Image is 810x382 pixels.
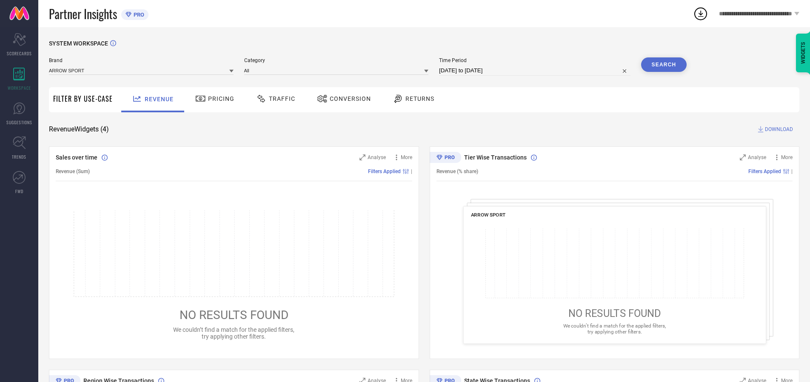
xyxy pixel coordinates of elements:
[748,168,781,174] span: Filters Applied
[12,154,26,160] span: TRENDS
[8,85,31,91] span: WORKSPACE
[145,96,174,103] span: Revenue
[439,66,630,76] input: Select time period
[693,6,708,21] div: Open download list
[269,95,295,102] span: Traffic
[436,168,478,174] span: Revenue (% share)
[208,95,234,102] span: Pricing
[405,95,434,102] span: Returns
[173,326,294,340] span: We couldn’t find a match for the applied filters, try applying other filters.
[244,57,429,63] span: Category
[641,57,687,72] button: Search
[430,152,461,165] div: Premium
[568,308,661,319] span: NO RESULTS FOUND
[740,154,746,160] svg: Zoom
[791,168,793,174] span: |
[765,125,793,134] span: DOWNLOAD
[748,154,766,160] span: Analyse
[781,154,793,160] span: More
[49,5,117,23] span: Partner Insights
[49,40,108,47] span: SYSTEM WORKSPACE
[368,154,386,160] span: Analyse
[131,11,144,18] span: PRO
[401,154,412,160] span: More
[359,154,365,160] svg: Zoom
[49,125,109,134] span: Revenue Widgets ( 4 )
[56,168,90,174] span: Revenue (Sum)
[7,50,32,57] span: SCORECARDS
[330,95,371,102] span: Conversion
[411,168,412,174] span: |
[56,154,97,161] span: Sales over time
[368,168,401,174] span: Filters Applied
[563,323,666,334] span: We couldn’t find a match for the applied filters, try applying other filters.
[49,57,234,63] span: Brand
[439,57,630,63] span: Time Period
[6,119,32,125] span: SUGGESTIONS
[15,188,23,194] span: FWD
[471,212,505,218] span: ARROW SPORT
[180,308,288,322] span: NO RESULTS FOUND
[53,94,113,104] span: Filter By Use-Case
[464,154,527,161] span: Tier Wise Transactions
